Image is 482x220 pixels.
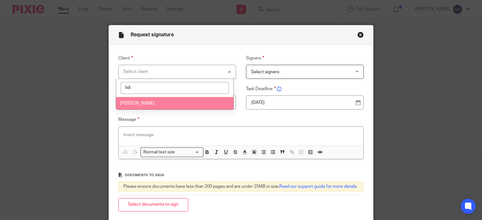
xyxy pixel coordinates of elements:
[120,101,155,105] span: [PERSON_NAME]
[251,70,279,74] span: Select signers
[279,184,357,189] a: Read our support guide for more details
[246,87,276,91] span: Task Deadline
[141,147,203,157] div: Search for option
[131,32,174,37] span: Request signature
[118,198,188,212] button: Select documents to sign
[177,149,200,156] input: Search for option
[118,116,364,123] label: Message
[251,100,354,106] p: [DATE]
[118,54,236,62] label: Client
[357,32,364,38] button: Close modal
[118,182,364,192] div: Please ensure documents have less than 200 pages and are under 25MB in size.
[125,173,164,177] span: Documents to sign
[123,69,148,74] div: Select client
[121,82,229,94] input: Search options...
[246,54,364,62] label: Signers
[142,149,176,156] span: Normal text size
